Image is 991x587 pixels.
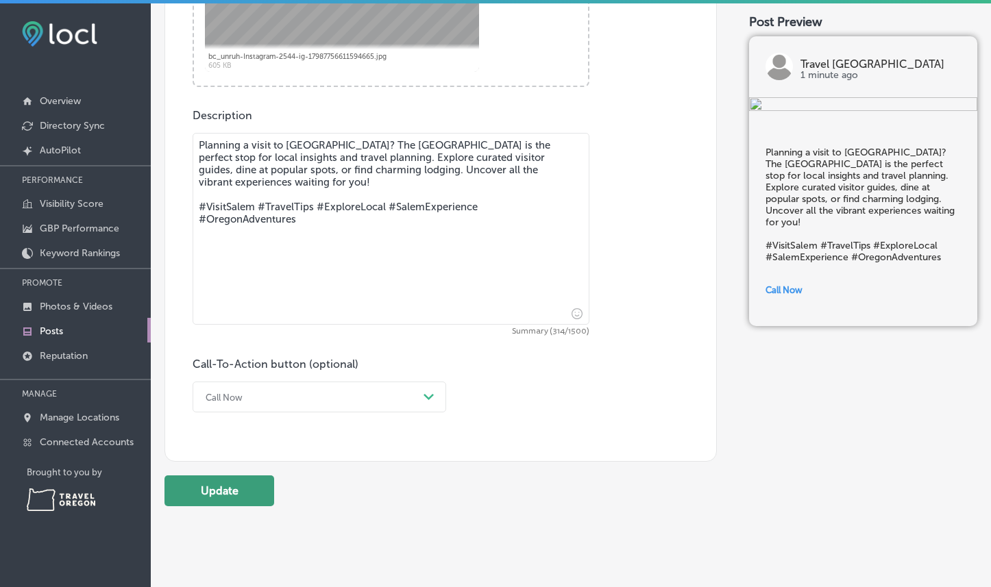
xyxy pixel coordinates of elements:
p: Posts [40,325,63,337]
span: Call Now [766,285,803,295]
div: Call Now [206,392,243,402]
span: Insert emoji [565,305,583,322]
p: Brought to you by [27,467,151,477]
label: Call-To-Action button (optional) [193,358,358,371]
img: Travel Oregon [27,488,95,511]
label: Description [193,109,252,122]
span: Summary (314/1500) [193,327,589,336]
p: GBP Performance [40,223,119,234]
p: Visibility Score [40,198,103,210]
img: fda3e92497d09a02dc62c9cd864e3231.png [22,21,97,47]
p: Reputation [40,350,88,362]
p: Photos & Videos [40,301,112,312]
p: Directory Sync [40,120,105,132]
textarea: Planning a visit to [GEOGRAPHIC_DATA]? The [GEOGRAPHIC_DATA] is the perfect stop for local insigh... [193,133,589,325]
p: Connected Accounts [40,436,134,448]
p: 1 minute ago [800,70,961,81]
p: AutoPilot [40,145,81,156]
p: Keyword Rankings [40,247,120,259]
p: Manage Locations [40,412,119,423]
p: Travel [GEOGRAPHIC_DATA] [800,59,961,70]
img: logo [766,53,793,80]
button: Update [164,475,274,506]
p: Overview [40,95,81,107]
div: Post Preview [749,14,977,29]
h5: Planning a visit to [GEOGRAPHIC_DATA]? The [GEOGRAPHIC_DATA] is the perfect stop for local insigh... [766,147,961,263]
img: 23c383de-c74a-4a04-b891-4d3b660df700 [749,97,977,114]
